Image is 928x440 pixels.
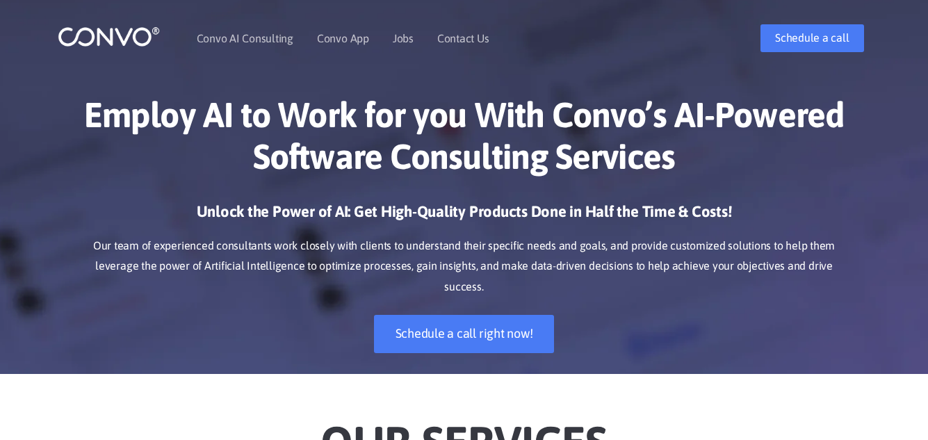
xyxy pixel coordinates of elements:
h1: Employ AI to Work for you With Convo’s AI-Powered Software Consulting Services [79,94,850,188]
p: Our team of experienced consultants work closely with clients to understand their specific needs ... [79,236,850,298]
a: Schedule a call [760,24,863,52]
a: Contact Us [437,33,489,44]
a: Convo AI Consulting [197,33,293,44]
a: Convo App [317,33,369,44]
img: logo_1.png [58,26,160,47]
a: Schedule a call right now! [374,315,555,353]
h3: Unlock the Power of AI: Get High-Quality Products Done in Half the Time & Costs! [79,202,850,232]
a: Jobs [393,33,414,44]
